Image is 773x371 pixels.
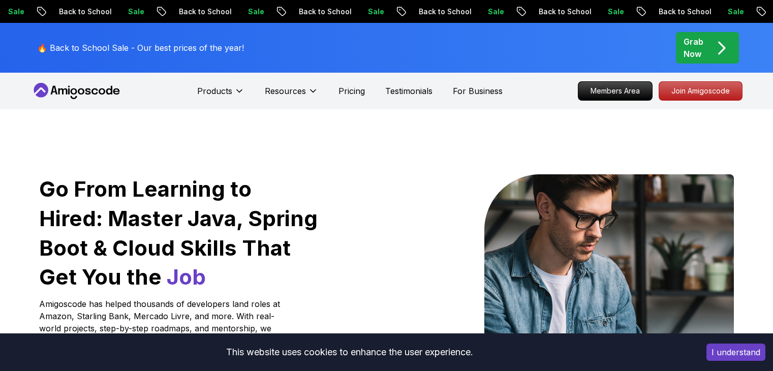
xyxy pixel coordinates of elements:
a: Join Amigoscode [659,81,743,101]
span: Job [167,264,206,290]
p: Grab Now [684,36,703,60]
a: Members Area [578,81,653,101]
a: Testimonials [385,85,432,97]
p: Back to School [169,7,238,17]
h1: Go From Learning to Hired: Master Java, Spring Boot & Cloud Skills That Get You the [39,174,319,292]
p: Sale [358,7,391,17]
p: Sale [718,7,751,17]
button: Products [197,85,244,105]
p: Join Amigoscode [659,82,742,100]
p: Back to School [49,7,118,17]
button: Accept cookies [706,344,765,361]
p: 🔥 Back to School Sale - Our best prices of the year! [37,42,244,54]
p: Sale [118,7,151,17]
p: Members Area [578,82,652,100]
p: Back to School [289,7,358,17]
p: Back to School [529,7,598,17]
p: Amigoscode has helped thousands of developers land roles at Amazon, Starling Bank, Mercado Livre,... [39,298,283,347]
a: Pricing [338,85,365,97]
div: This website uses cookies to enhance the user experience. [8,341,691,363]
p: Sale [238,7,271,17]
p: Products [197,85,232,97]
p: Back to School [409,7,478,17]
p: Back to School [649,7,718,17]
p: Sale [478,7,511,17]
a: For Business [453,85,503,97]
p: Sale [598,7,631,17]
p: Resources [265,85,306,97]
button: Resources [265,85,318,105]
